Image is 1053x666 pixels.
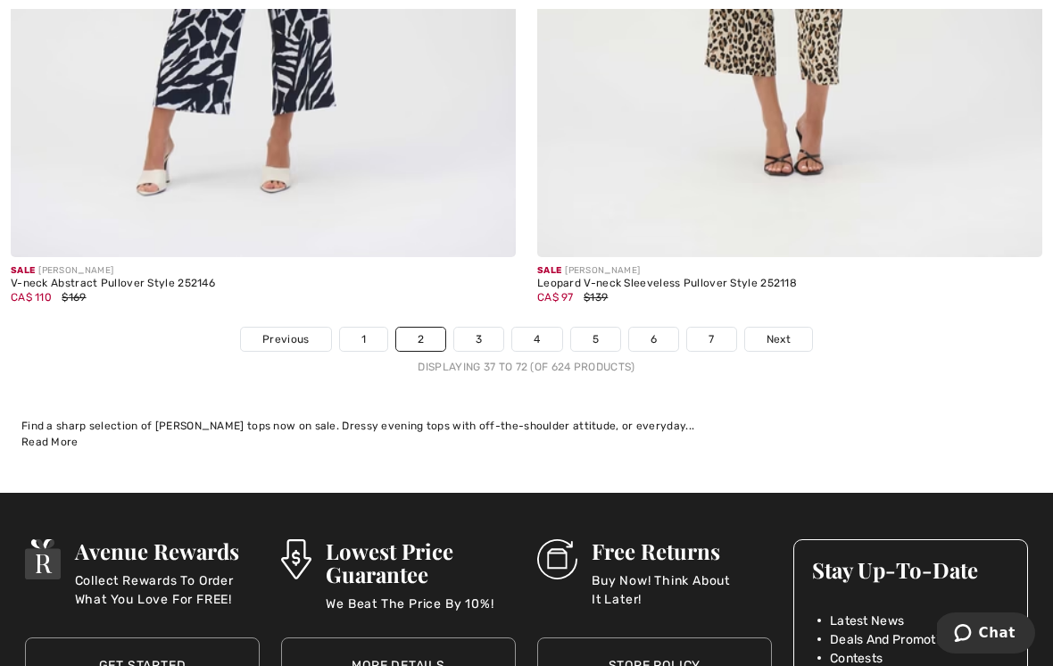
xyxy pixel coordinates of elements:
span: Deals And Promotions [830,630,960,649]
a: Previous [241,328,330,351]
a: 2 [396,328,445,351]
span: Sale [537,265,561,276]
p: We Beat The Price By 10%! [326,595,516,630]
span: Latest News [830,612,904,630]
span: CA$ 97 [537,291,574,304]
a: 4 [512,328,561,351]
a: 3 [454,328,503,351]
img: Lowest Price Guarantee [281,539,311,579]
span: $169 [62,291,86,304]
span: Next [767,331,791,347]
p: Buy Now! Think About It Later! [592,571,772,607]
h3: Avenue Rewards [75,539,260,562]
a: Next [745,328,812,351]
div: [PERSON_NAME] [537,264,1042,278]
img: Avenue Rewards [25,539,61,579]
h3: Stay Up-To-Date [812,558,1009,581]
span: Previous [262,331,309,347]
div: Leopard V-neck Sleeveless Pullover Style 252118 [537,278,1042,290]
span: Sale [11,265,35,276]
a: 6 [629,328,678,351]
div: [PERSON_NAME] [11,264,516,278]
a: 1 [340,328,387,351]
div: V-neck Abstract Pullover Style 252146 [11,278,516,290]
span: CA$ 110 [11,291,52,304]
p: Collect Rewards To Order What You Love For FREE! [75,571,260,607]
h3: Free Returns [592,539,772,562]
iframe: Opens a widget where you can chat to one of our agents [937,612,1035,657]
span: Read More [21,436,79,448]
span: $139 [584,291,608,304]
img: Free Returns [537,539,577,579]
a: 5 [571,328,620,351]
div: Find a sharp selection of [PERSON_NAME] tops now on sale. Dressy evening tops with off-the-should... [21,418,1032,434]
a: 7 [687,328,735,351]
h3: Lowest Price Guarantee [326,539,516,586]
